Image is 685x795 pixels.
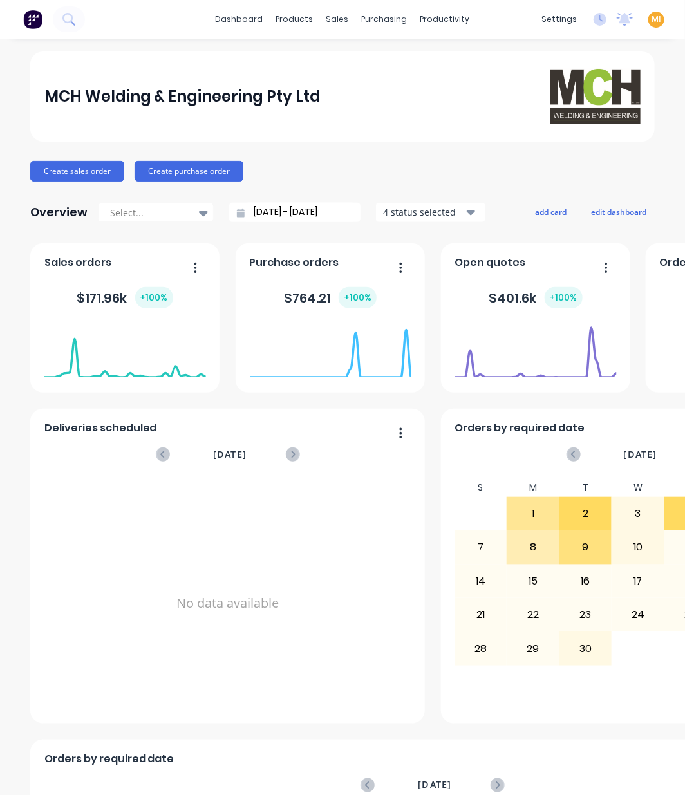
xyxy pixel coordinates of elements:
button: Create sales order [30,161,124,182]
div: + 100 % [545,287,583,308]
div: + 100 % [339,287,377,308]
div: 1 [507,498,559,530]
span: Deliveries scheduled [44,420,157,436]
span: Orders by required date [44,751,174,767]
span: MI [652,14,661,25]
div: 29 [507,632,559,664]
div: 3 [612,498,664,530]
span: Open quotes [455,255,526,270]
div: settings [535,10,583,29]
span: Purchase orders [250,255,339,270]
div: 7 [455,531,507,563]
div: M [507,478,559,497]
div: 4 status selected [383,205,464,219]
div: 22 [507,599,559,631]
button: edit dashboard [583,203,655,220]
div: S [455,478,507,497]
div: products [270,10,320,29]
div: 10 [612,531,664,563]
div: $ 401.6k [489,287,583,308]
span: [DATE] [418,778,451,792]
div: W [612,478,664,497]
span: [DATE] [624,447,657,462]
button: Create purchase order [135,161,243,182]
div: 2 [560,498,612,530]
div: 17 [612,565,664,597]
div: 28 [455,632,507,664]
div: No data available [44,478,411,728]
div: Overview [30,200,88,225]
span: [DATE] [213,447,247,462]
div: 24 [612,599,664,631]
button: 4 status selected [376,203,485,222]
img: Factory [23,10,42,29]
div: 16 [560,565,612,597]
div: sales [320,10,355,29]
div: 8 [507,531,559,563]
div: 9 [560,531,612,563]
div: 23 [560,599,612,631]
div: 14 [455,565,507,597]
div: 30 [560,632,612,664]
div: $ 171.96k [77,287,173,308]
div: 15 [507,565,559,597]
div: $ 764.21 [284,287,377,308]
span: Sales orders [44,255,111,270]
img: MCH Welding & Engineering Pty Ltd [550,69,641,124]
div: 21 [455,599,507,631]
div: productivity [414,10,476,29]
div: purchasing [355,10,414,29]
div: MCH Welding & Engineering Pty Ltd [44,84,321,109]
button: add card [527,203,575,220]
a: dashboard [209,10,270,29]
div: T [559,478,612,497]
div: + 100 % [135,287,173,308]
